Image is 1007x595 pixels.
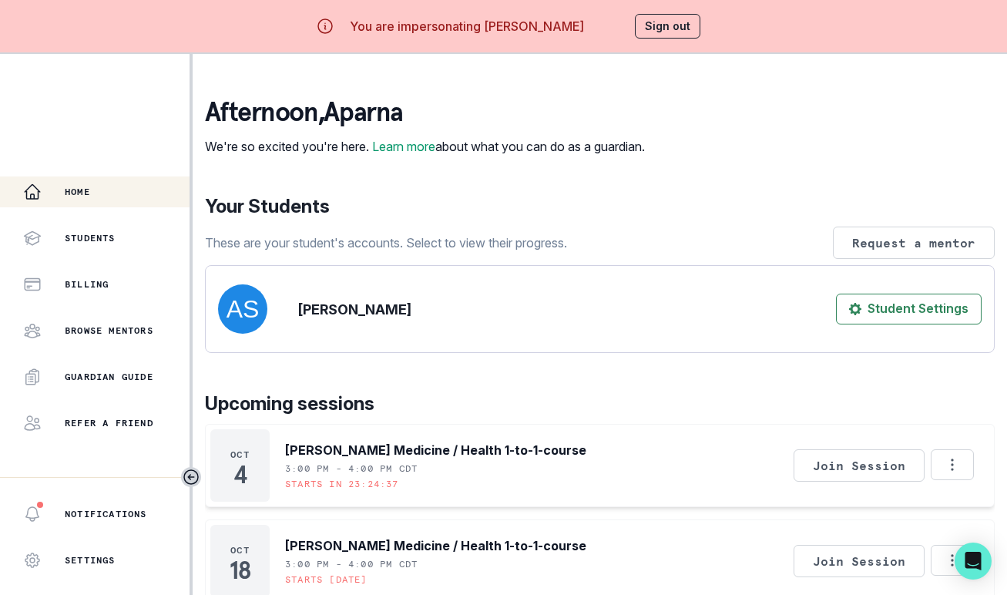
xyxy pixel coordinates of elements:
button: Request a mentor [833,227,995,259]
p: Browse Mentors [65,324,153,337]
div: Open Intercom Messenger [955,543,992,580]
p: Notifications [65,508,147,520]
button: Join Session [794,545,925,577]
button: Student Settings [836,294,982,324]
p: Billing [65,278,109,291]
button: Sign out [635,14,700,39]
p: Oct [230,449,250,461]
p: Oct [230,544,250,556]
p: Upcoming sessions [205,390,995,418]
p: [PERSON_NAME] Medicine / Health 1-to-1-course [285,536,586,555]
p: afternoon , Aparna [205,97,645,128]
p: Students [65,232,116,244]
p: Settings [65,554,116,566]
p: You are impersonating [PERSON_NAME] [350,17,584,35]
p: Starts [DATE] [285,573,368,586]
p: 3:00 PM - 4:00 PM CDT [285,558,418,570]
a: Learn more [372,139,435,154]
p: Your Students [205,193,995,220]
p: 3:00 PM - 4:00 PM CDT [285,462,418,475]
p: Starts in 23:24:37 [285,478,399,490]
p: Home [65,186,90,198]
button: Options [931,545,974,576]
p: We're so excited you're here. about what you can do as a guardian. [205,137,645,156]
p: These are your student's accounts. Select to view their progress. [205,234,567,252]
p: 4 [233,467,247,482]
p: [PERSON_NAME] Medicine / Health 1-to-1-course [285,441,586,459]
button: Join Session [794,449,925,482]
p: [PERSON_NAME] [298,299,411,320]
button: Toggle sidebar [181,467,201,487]
p: Guardian Guide [65,371,153,383]
p: Refer a friend [65,417,153,429]
img: svg [218,284,267,334]
p: 18 [230,563,250,578]
button: Options [931,449,974,480]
